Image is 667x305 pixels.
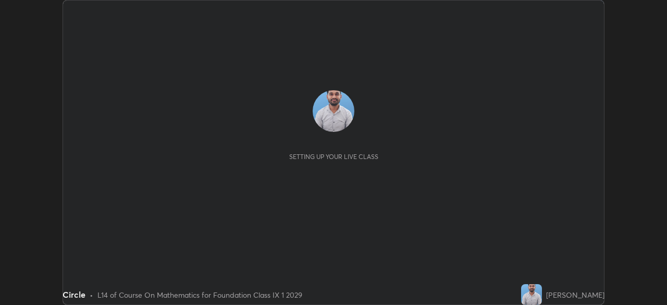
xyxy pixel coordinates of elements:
img: 9134a19db12944be863c26d5fdae2459.jpg [521,284,542,305]
div: Setting up your live class [289,153,378,161]
div: [PERSON_NAME] [546,289,604,300]
div: Circle [63,288,85,301]
div: • [90,289,93,300]
img: 9134a19db12944be863c26d5fdae2459.jpg [313,90,354,132]
div: L14 of Course On Mathematics for Foundation Class IX 1 2029 [97,289,302,300]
